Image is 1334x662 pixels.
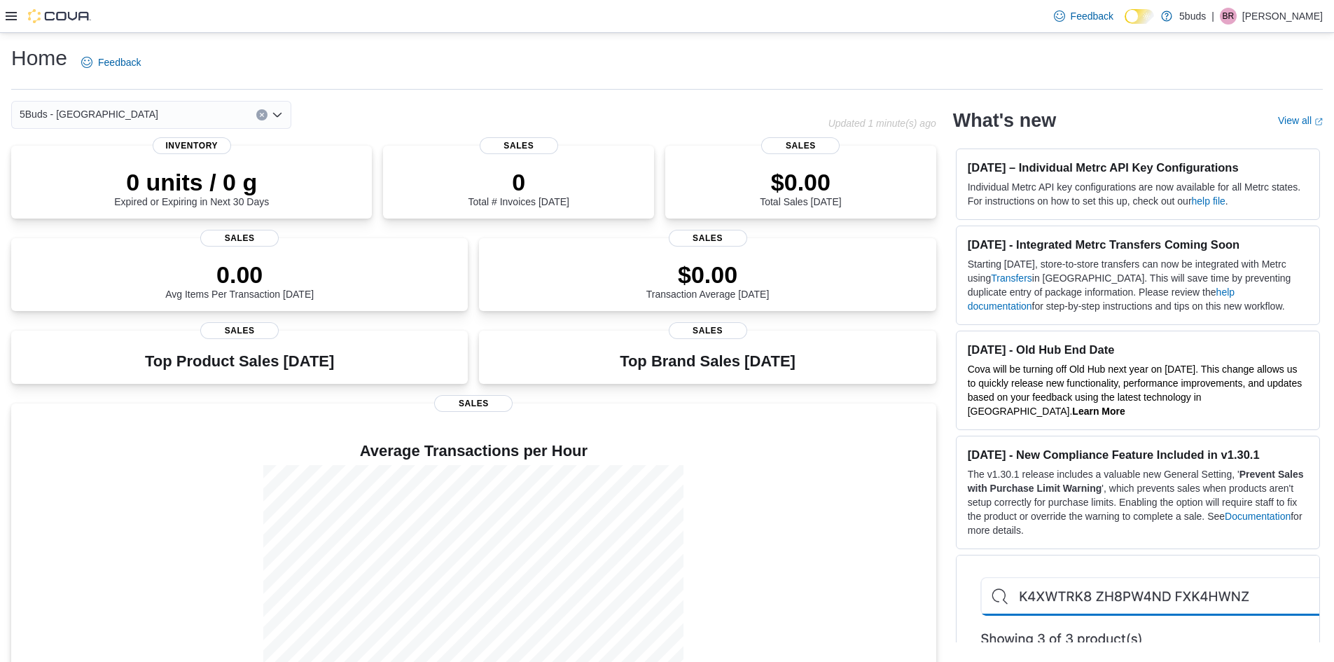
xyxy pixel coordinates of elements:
h3: [DATE] - Integrated Metrc Transfers Coming Soon [968,237,1308,251]
a: Feedback [76,48,146,76]
span: Feedback [98,55,141,69]
div: Total # Invoices [DATE] [468,168,569,207]
p: 0 [468,168,569,196]
button: Clear input [256,109,268,120]
span: Feedback [1071,9,1113,23]
p: $0.00 [646,261,770,289]
h2: What's new [953,109,1056,132]
div: Avg Items Per Transaction [DATE] [165,261,314,300]
h3: [DATE] – Individual Metrc API Key Configurations [968,160,1308,174]
p: 5buds [1179,8,1206,25]
div: Transaction Average [DATE] [646,261,770,300]
p: [PERSON_NAME] [1242,8,1323,25]
a: Feedback [1048,2,1119,30]
p: The v1.30.1 release includes a valuable new General Setting, ' ', which prevents sales when produ... [968,467,1308,537]
span: Sales [480,137,558,154]
span: Dark Mode [1125,24,1125,25]
h3: Top Product Sales [DATE] [145,353,334,370]
input: Dark Mode [1125,9,1154,24]
p: Updated 1 minute(s) ago [828,118,936,129]
span: Sales [669,230,747,247]
h3: Top Brand Sales [DATE] [620,353,795,370]
p: $0.00 [760,168,841,196]
h3: [DATE] - Old Hub End Date [968,343,1308,357]
a: Documentation [1225,511,1291,522]
span: Sales [669,322,747,339]
span: Sales [200,322,279,339]
h1: Home [11,44,67,72]
p: 0.00 [165,261,314,289]
a: Transfers [991,273,1032,284]
div: Briannen Rubin [1220,8,1237,25]
img: Cova [28,9,91,23]
a: View allExternal link [1278,115,1323,126]
a: Learn More [1072,406,1125,417]
p: 0 units / 0 g [114,168,269,196]
div: Total Sales [DATE] [760,168,841,207]
svg: External link [1314,118,1323,126]
span: Sales [761,137,840,154]
div: Expired or Expiring in Next 30 Days [114,168,269,207]
span: Sales [434,395,513,412]
p: | [1211,8,1214,25]
span: BR [1223,8,1235,25]
button: Open list of options [272,109,283,120]
h3: [DATE] - New Compliance Feature Included in v1.30.1 [968,448,1308,462]
p: Starting [DATE], store-to-store transfers can now be integrated with Metrc using in [GEOGRAPHIC_D... [968,257,1308,313]
a: help file [1192,195,1225,207]
h4: Average Transactions per Hour [22,443,925,460]
p: Individual Metrc API key configurations are now available for all Metrc states. For instructions ... [968,180,1308,208]
span: 5Buds - [GEOGRAPHIC_DATA] [20,106,158,123]
span: Cova will be turning off Old Hub next year on [DATE]. This change allows us to quickly release ne... [968,364,1302,417]
span: Inventory [153,137,231,154]
span: Sales [200,230,279,247]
